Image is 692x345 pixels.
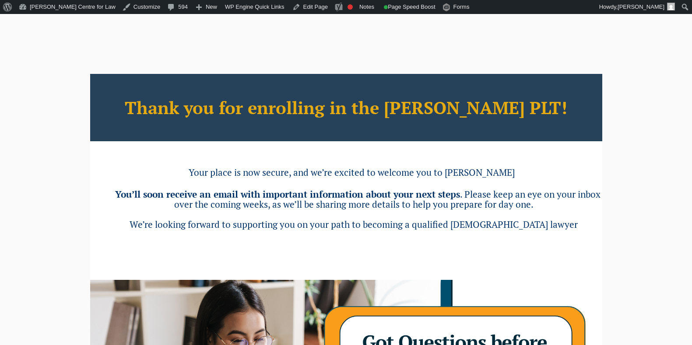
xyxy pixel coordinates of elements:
[348,4,353,10] div: Focus keyphrase not set
[174,188,601,210] span: . Please keep an eye on your inbox over the coming weeks, as we’ll be sharing more details to hel...
[115,188,460,200] b: You’ll soon receive an email with important information about your next steps
[618,3,664,10] span: [PERSON_NAME]
[125,96,567,119] b: Thank you for enrolling in the [PERSON_NAME] PLT!
[130,218,578,230] span: We’re looking forward to supporting you on your path to becoming a qualified [DEMOGRAPHIC_DATA] l...
[189,166,515,178] span: Your place is now secure, and we’re excited to welcome you to [PERSON_NAME]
